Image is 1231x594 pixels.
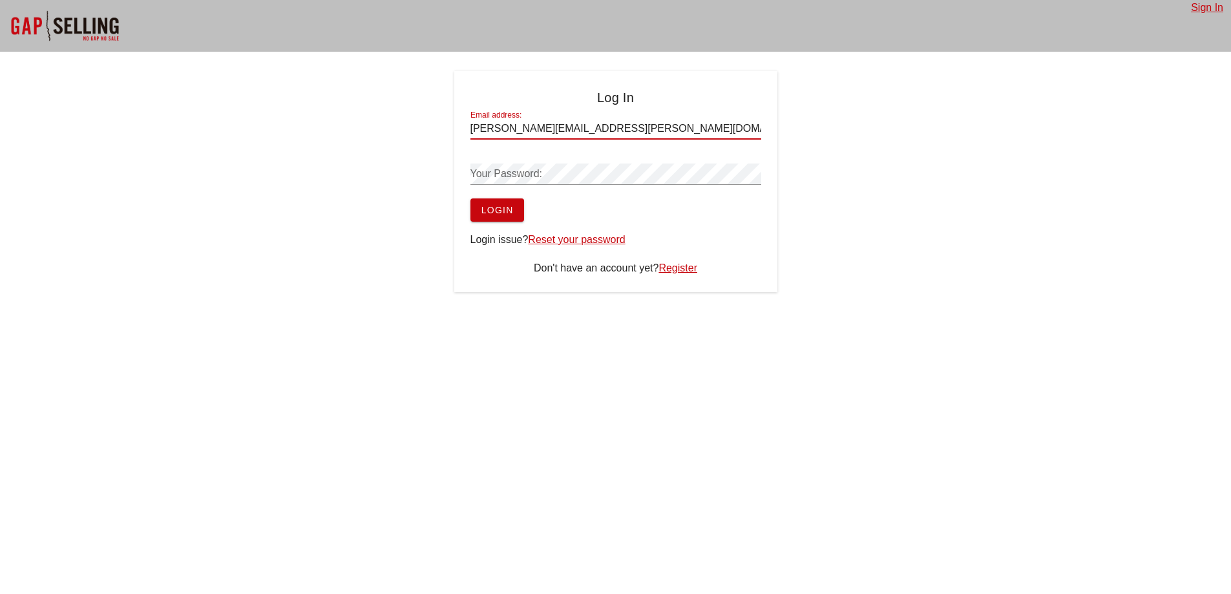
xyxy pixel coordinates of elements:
a: Register [658,262,697,273]
span: Login [481,205,514,215]
input: Enter email [470,118,761,139]
div: Don't have an account yet? [470,260,761,276]
h4: Log In [470,87,761,108]
div: Login issue? [470,232,761,248]
a: Reset your password [528,234,625,245]
button: Login [470,198,524,222]
a: Sign In [1191,2,1223,13]
label: Email address: [470,111,521,120]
